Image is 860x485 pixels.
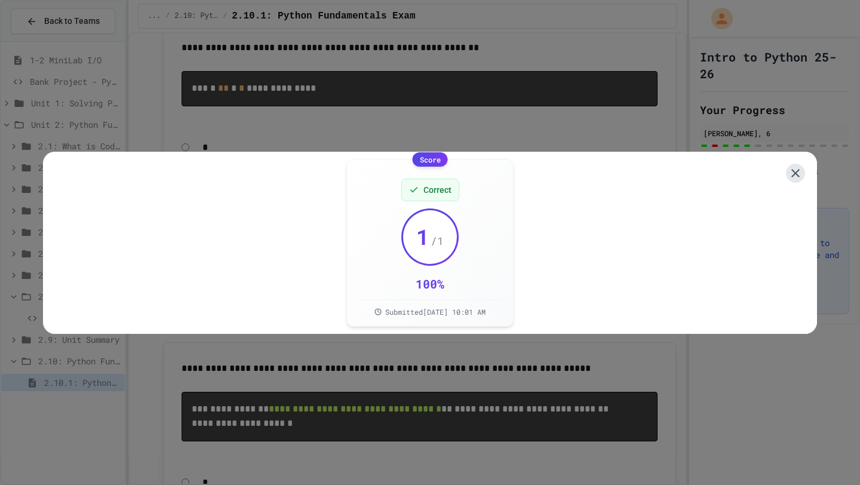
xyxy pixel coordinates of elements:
[431,232,444,249] span: / 1
[416,225,429,248] span: 1
[416,275,444,292] div: 100 %
[413,152,448,167] div: Score
[423,184,451,196] span: Correct
[385,307,486,317] span: Submitted [DATE] 10:01 AM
